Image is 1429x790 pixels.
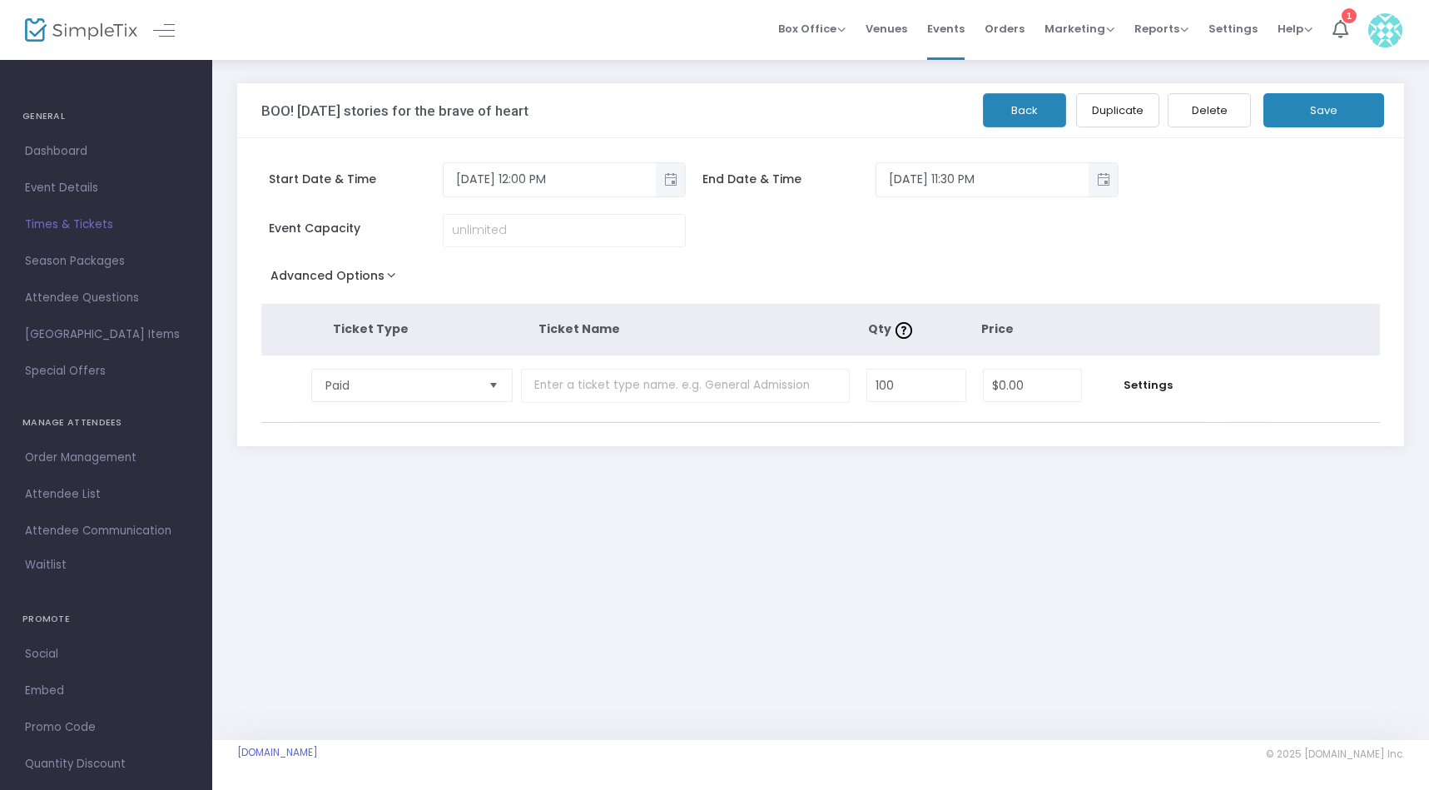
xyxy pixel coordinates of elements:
span: © 2025 [DOMAIN_NAME] Inc. [1266,748,1404,761]
span: End Date & Time [702,171,876,188]
button: Duplicate [1076,93,1159,127]
span: Dashboard [25,141,187,162]
span: Box Office [778,21,846,37]
button: Advanced Options [261,264,412,294]
span: Start Date & Time [269,171,443,188]
span: Settings [1099,377,1197,394]
button: Toggle popup [1089,163,1118,196]
button: Delete [1168,93,1251,127]
input: unlimited [444,215,685,246]
span: Times & Tickets [25,214,187,236]
h3: BOO! [DATE] stories for the brave of heart [261,102,528,119]
input: Select date & time [444,166,656,193]
h4: GENERAL [22,100,190,133]
div: 1 [1342,8,1357,23]
span: Event Capacity [269,220,443,237]
button: Select [482,370,505,401]
span: Venues [866,7,907,50]
button: Toggle popup [656,163,685,196]
span: Reports [1134,21,1188,37]
input: Enter a ticket type name. e.g. General Admission [521,369,850,403]
span: Attendee List [25,484,187,505]
span: Attendee Questions [25,287,187,309]
span: Orders [985,7,1025,50]
span: Help [1278,21,1312,37]
span: Qty [868,320,916,337]
span: Waitlist [25,557,67,574]
img: question-mark [896,322,912,339]
span: Paid [325,377,474,394]
h4: MANAGE ATTENDEES [22,406,190,440]
h4: PROMOTE [22,603,190,636]
input: Select date & time [876,166,1089,193]
span: Quantity Discount [25,753,187,775]
span: Special Offers [25,360,187,382]
span: Ticket Name [538,320,620,337]
span: Social [25,643,187,665]
span: Order Management [25,447,187,469]
span: Promo Code [25,717,187,738]
span: Embed [25,680,187,702]
button: Back [983,93,1066,127]
span: Price [981,320,1014,337]
span: Attendee Communication [25,520,187,542]
span: Event Details [25,177,187,199]
span: Ticket Type [333,320,409,337]
span: Marketing [1044,21,1114,37]
span: Season Packages [25,251,187,272]
span: Events [927,7,965,50]
button: Save [1263,93,1384,127]
span: [GEOGRAPHIC_DATA] Items [25,324,187,345]
span: Settings [1208,7,1258,50]
input: Price [984,370,1082,401]
a: [DOMAIN_NAME] [237,746,318,759]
